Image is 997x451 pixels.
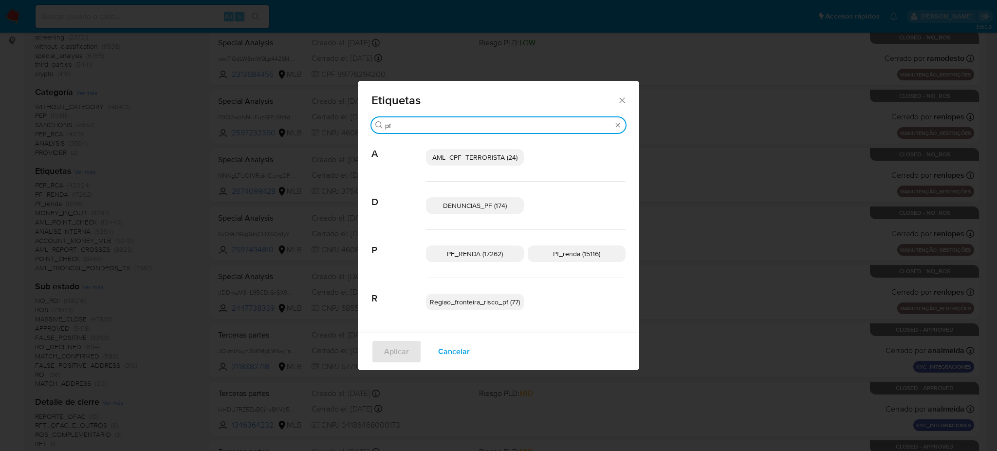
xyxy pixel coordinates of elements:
span: A [371,133,426,160]
button: Buscar [375,121,383,129]
div: PF_RENDA (17262) [426,245,524,262]
span: D [371,182,426,208]
span: AML_CPF_TERRORISTA (24) [432,152,517,162]
div: Regiao_fronteira_risco_pf (77) [426,294,524,310]
span: Etiquetas [371,94,617,106]
input: Buscar filtro [385,121,612,130]
div: DENUNCIAS_PF (174) [426,197,524,214]
button: Cancelar [425,340,482,363]
div: AML_CPF_TERRORISTA (24) [426,149,524,166]
span: Pf_renda (15116) [553,249,600,259]
div: Pf_renda (15116) [528,245,626,262]
button: Borrar [614,121,622,129]
span: P [371,230,426,256]
span: PF_RENDA (17262) [447,249,503,259]
span: Regiao_fronteira_risco_pf (77) [430,297,520,307]
span: Cancelar [438,341,470,362]
span: DENUNCIAS_PF (174) [443,201,507,210]
button: Cerrar [617,95,626,104]
span: R [371,278,426,304]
